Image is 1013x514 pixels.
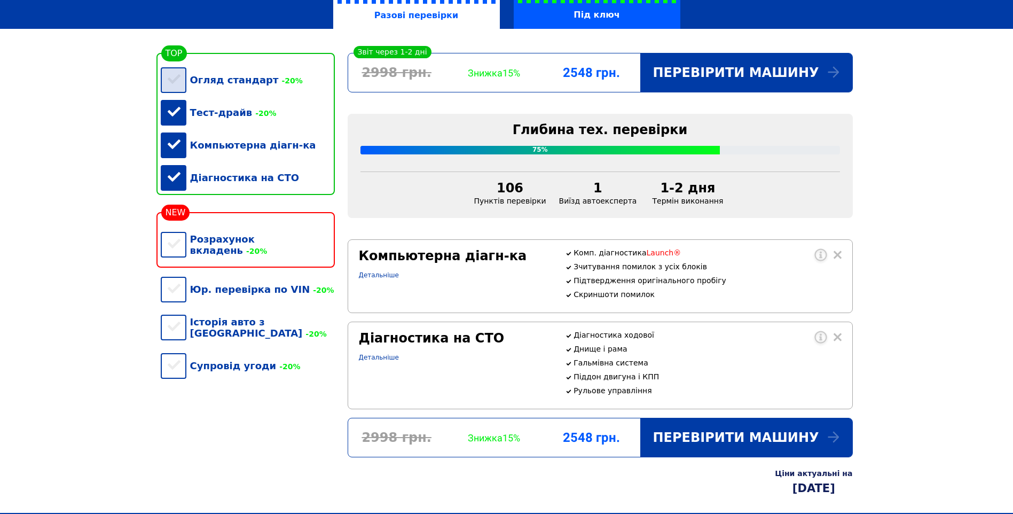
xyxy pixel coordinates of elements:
[359,331,553,346] div: Діагностика на СТО
[574,331,841,339] p: Діагностика ходової
[543,65,640,80] div: 2548 грн.
[474,181,546,196] div: 106
[360,146,720,154] div: 75%
[348,65,445,80] div: 2998 грн.
[445,432,543,443] div: Знижка
[574,262,841,271] p: Зчитування помилок з усіх блоків
[252,109,276,118] span: -20%
[559,181,637,196] div: 1
[161,64,335,96] div: Огляд стандарт
[161,349,335,382] div: Супровід угоди
[574,345,841,353] p: Днище і рама
[640,53,852,92] div: Перевірити машину
[359,354,399,361] a: Детальніше
[643,181,732,205] div: Термін виконання
[348,430,445,445] div: 2998 грн.
[359,248,553,263] div: Компьютерна діагн-ка
[649,181,726,196] div: 1-2 дня
[647,248,681,257] span: Launch®
[775,469,852,478] div: Ціни актуальні на
[468,181,553,205] div: Пунктів перевірки
[278,76,302,85] span: -20%
[502,432,520,443] span: 15%
[161,223,335,267] div: Розрахунок вкладень
[310,286,334,294] span: -20%
[161,273,335,306] div: Юр. перевірка по VIN
[574,372,841,381] p: Піддон двигуна і КПП
[574,359,841,367] p: Гальмівна система
[243,247,267,255] span: -20%
[775,482,852,495] div: [DATE]
[276,362,300,371] span: -20%
[445,67,543,79] div: Знижка
[161,96,335,129] div: Тест-драйв
[574,248,841,257] p: Комп. діагностика
[161,306,335,349] div: Історія авто з [GEOGRAPHIC_DATA]
[640,418,852,457] div: Перевірити машину
[574,276,841,285] p: Підтвердження оригінального пробігу
[553,181,643,205] div: Виїзд автоексперта
[359,271,399,279] a: Детальніше
[161,161,335,194] div: Діагностика на СТО
[502,67,520,79] span: 15%
[543,430,640,445] div: 2548 грн.
[302,330,326,338] span: -20%
[360,122,840,137] div: Глибина тех. перевірки
[574,386,841,395] p: Рульове управління
[161,129,335,161] div: Компьютерна діагн-ка
[574,290,841,299] p: Скриншоти помилок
